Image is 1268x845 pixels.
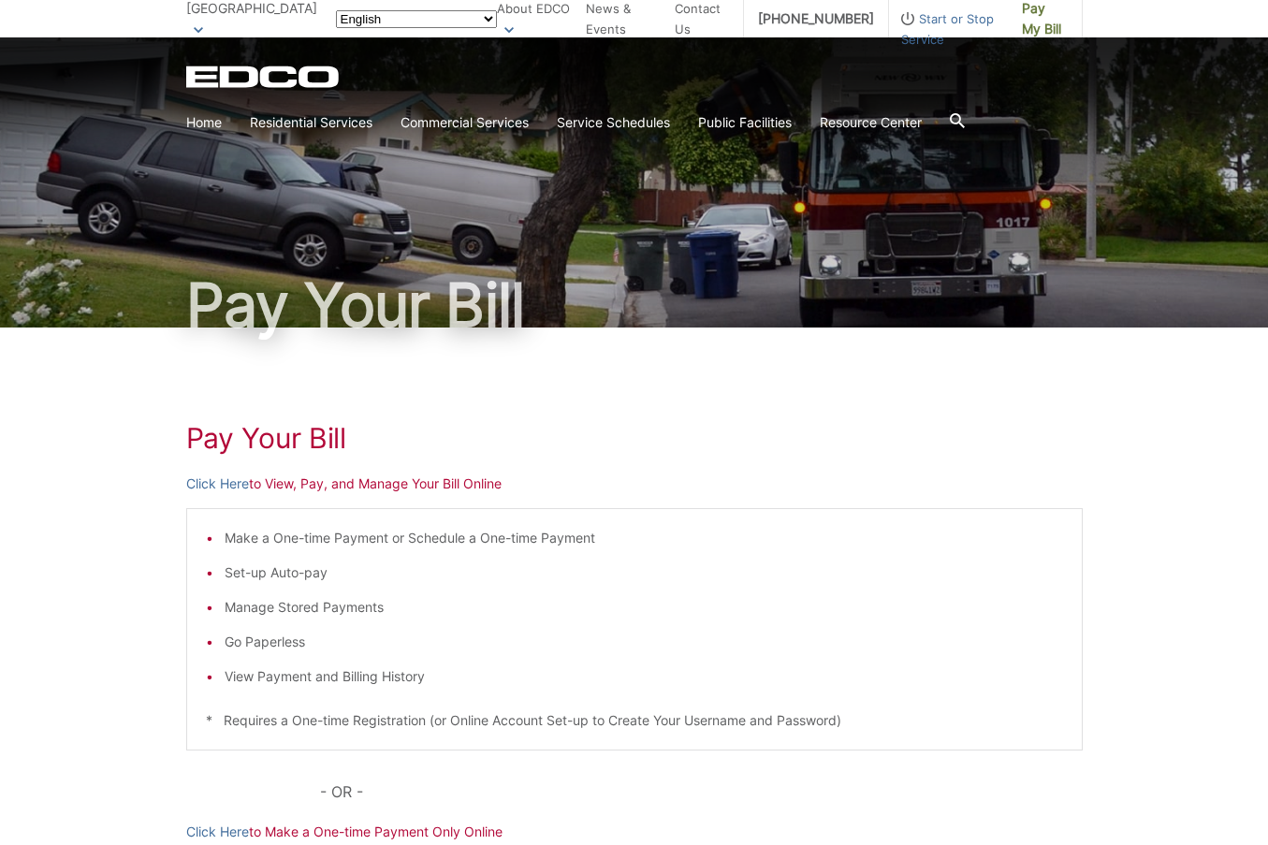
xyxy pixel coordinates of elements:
[186,473,249,494] a: Click Here
[206,710,1063,731] p: * Requires a One-time Registration (or Online Account Set-up to Create Your Username and Password)
[225,528,1063,548] li: Make a One-time Payment or Schedule a One-time Payment
[186,473,1083,494] p: to View, Pay, and Manage Your Bill Online
[225,597,1063,618] li: Manage Stored Payments
[250,112,372,133] a: Residential Services
[186,112,222,133] a: Home
[320,779,1082,805] p: - OR -
[225,632,1063,652] li: Go Paperless
[401,112,529,133] a: Commercial Services
[225,666,1063,687] li: View Payment and Billing History
[336,10,497,28] select: Select a language
[186,275,1083,335] h1: Pay Your Bill
[186,66,342,88] a: EDCD logo. Return to the homepage.
[186,421,1083,455] h1: Pay Your Bill
[557,112,670,133] a: Service Schedules
[698,112,792,133] a: Public Facilities
[820,112,922,133] a: Resource Center
[186,822,249,842] a: Click Here
[225,562,1063,583] li: Set-up Auto-pay
[186,822,1083,842] p: to Make a One-time Payment Only Online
